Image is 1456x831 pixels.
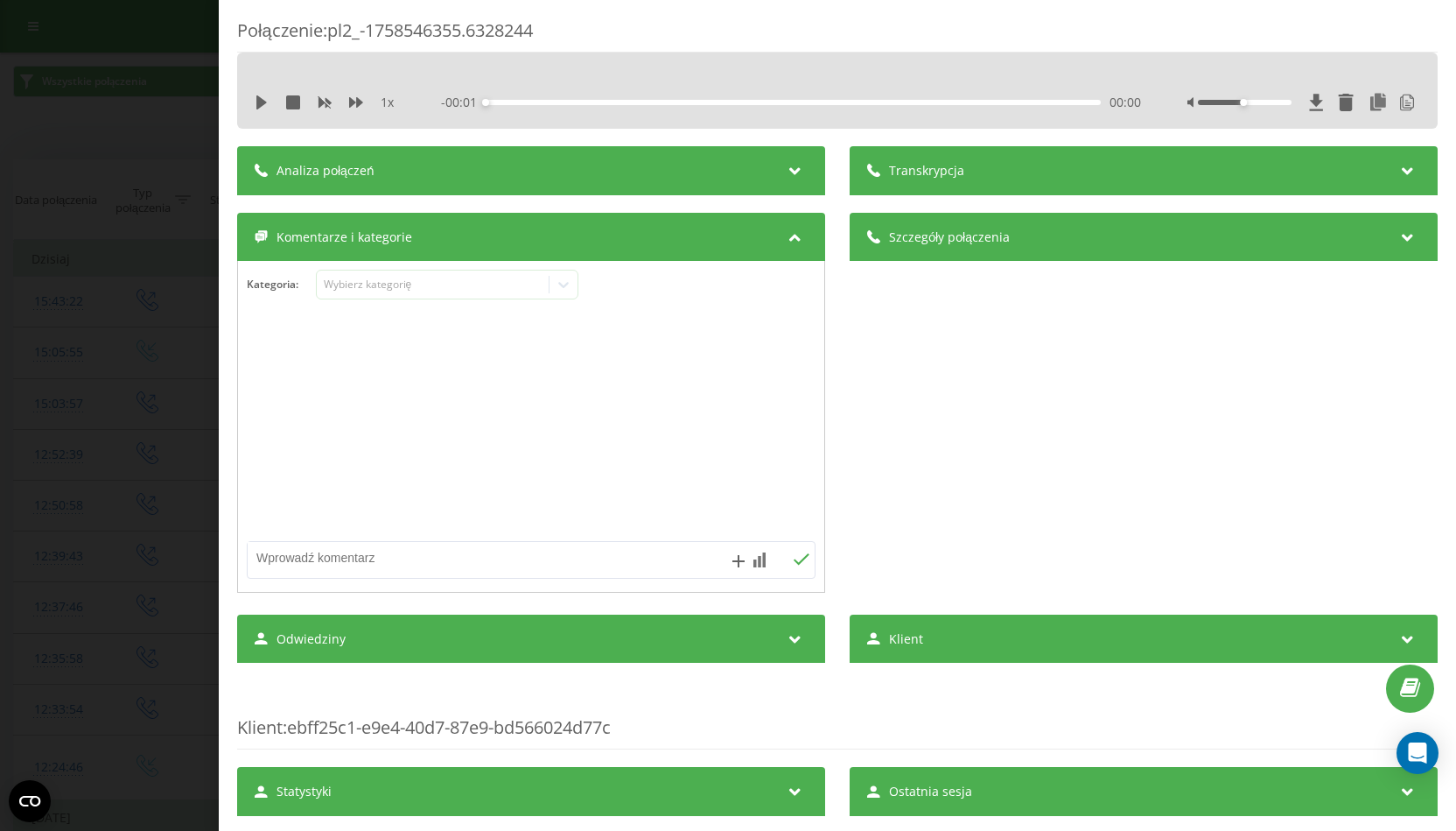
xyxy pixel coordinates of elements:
[237,18,1438,53] div: Połączenie : pl2_-1758546355.6328244
[1396,732,1438,774] div: Open Intercom Messenger
[276,162,374,180] span: Analiza połączeń
[9,780,51,822] button: Open CMP widget
[381,94,394,111] span: 1 x
[276,630,346,648] span: Odwiedziny
[1109,94,1140,111] span: 00:00
[323,278,542,292] div: Wybierz kategorię
[276,783,332,800] span: Statystyki
[1240,99,1247,106] div: Accessibility label
[247,278,316,291] h4: Kategoria :
[482,99,489,106] div: Accessibility label
[441,94,486,111] span: - 00:01
[889,783,972,800] span: Ostatnia sesja
[276,229,412,246] span: Komentarze i kategorie
[889,229,1010,246] span: Szczegóły połączenia
[889,162,964,180] span: Transkrypcja
[889,630,923,648] span: Klient
[237,680,1438,750] div: : ebff25c1-e9e4-40d7-87e9-bd566024d77c
[237,715,283,739] span: Klient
